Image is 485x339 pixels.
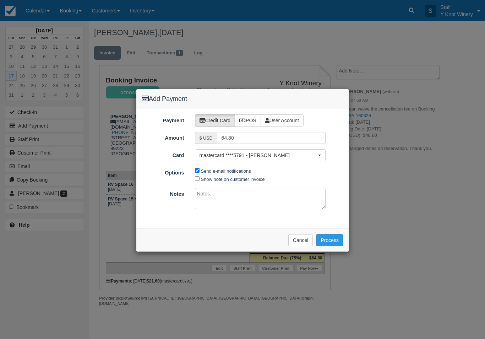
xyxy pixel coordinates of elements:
[200,152,317,159] span: mastercard ****5791 - [PERSON_NAME]
[195,114,235,127] label: Credit Card
[200,136,213,141] small: $ USD
[201,177,265,182] label: Show note on customer invoice
[201,168,251,174] label: Send e-mail notifications
[142,95,343,104] h4: Add Payment
[288,234,313,246] button: Cancel
[136,149,190,159] label: Card
[136,188,190,198] label: Notes
[136,114,190,124] label: Payment
[217,132,326,144] input: Valid amount required.
[235,114,261,127] label: POS
[136,167,190,177] label: Options
[136,132,190,142] label: Amount
[316,234,343,246] button: Process
[195,149,326,161] button: mastercard ****5791 - [PERSON_NAME]
[261,114,304,127] label: User Account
